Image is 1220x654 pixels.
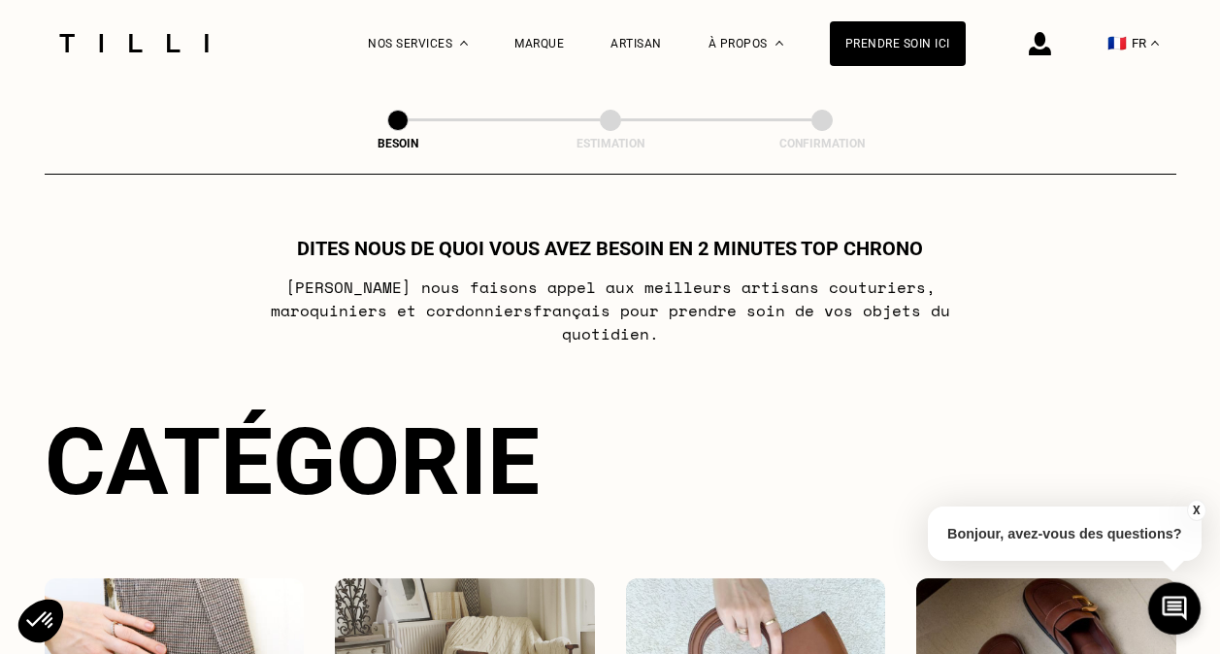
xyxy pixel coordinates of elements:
div: Confirmation [725,137,919,150]
div: Estimation [513,137,708,150]
p: Bonjour, avez-vous des questions? [928,507,1202,561]
h1: Dites nous de quoi vous avez besoin en 2 minutes top chrono [297,237,923,260]
button: X [1186,500,1205,521]
img: Menu déroulant à propos [775,41,783,46]
img: icône connexion [1029,32,1051,55]
img: Logo du service de couturière Tilli [52,34,215,52]
a: Artisan [610,37,662,50]
a: Marque [514,37,564,50]
div: Besoin [301,137,495,150]
p: [PERSON_NAME] nous faisons appel aux meilleurs artisans couturiers , maroquiniers et cordonniers ... [225,276,995,345]
a: Prendre soin ici [830,21,966,66]
div: Catégorie [45,408,1176,516]
img: menu déroulant [1151,41,1159,46]
span: 🇫🇷 [1107,34,1127,52]
img: Menu déroulant [460,41,468,46]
